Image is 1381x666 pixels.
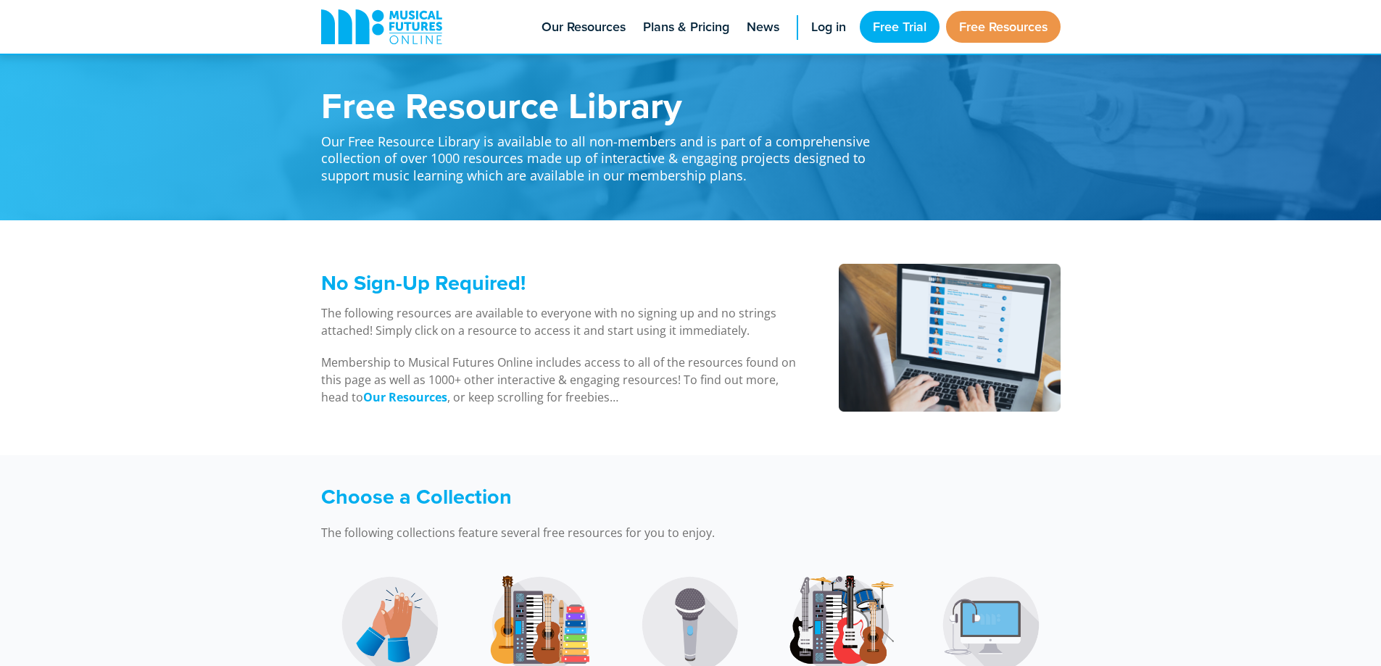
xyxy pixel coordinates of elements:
p: The following collections feature several free resources for you to enjoy. [321,524,887,541]
p: Our Free Resource Library is available to all non-members and is part of a comprehensive collecti... [321,123,887,184]
h3: Choose a Collection [321,484,887,509]
a: Our Resources [363,389,447,406]
strong: Our Resources [363,389,447,405]
span: Plans & Pricing [643,17,729,37]
span: No Sign-Up Required! [321,267,526,298]
a: Free Resources [946,11,1061,43]
h1: Free Resource Library [321,87,887,123]
span: Log in [811,17,846,37]
span: Our Resources [542,17,626,37]
p: Membership to Musical Futures Online includes access to all of the resources found on this page a... [321,354,802,406]
span: News [747,17,779,37]
a: Free Trial [860,11,940,43]
p: The following resources are available to everyone with no signing up and no strings attached! Sim... [321,304,802,339]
